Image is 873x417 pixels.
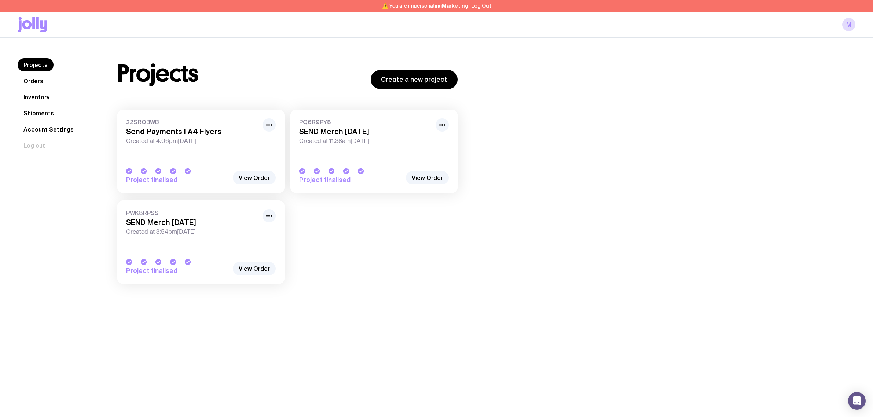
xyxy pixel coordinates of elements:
a: PWK8RPSSSEND Merch [DATE]Created at 3:54pm[DATE]Project finalised [117,200,285,284]
a: Inventory [18,91,55,104]
a: View Order [233,171,276,184]
a: Create a new project [371,70,458,89]
h3: Send Payments | A4 Flyers [126,127,258,136]
span: PWK8RPSS [126,209,258,217]
div: Open Intercom Messenger [848,392,866,410]
span: Created at 3:54pm[DATE] [126,228,258,236]
h3: SEND Merch [DATE] [126,218,258,227]
h3: SEND Merch [DATE] [299,127,431,136]
a: Shipments [18,107,60,120]
span: PQ6R9PY8 [299,118,431,126]
a: Projects [18,58,54,71]
span: 22SROBWB [126,118,258,126]
button: Log out [18,139,51,152]
a: Orders [18,74,49,88]
span: Created at 4:06pm[DATE] [126,137,258,145]
a: M [842,18,855,31]
a: View Order [233,262,276,275]
button: Log Out [471,3,491,9]
span: ⚠️ You are impersonating [382,3,468,9]
a: 22SROBWBSend Payments | A4 FlyersCreated at 4:06pm[DATE]Project finalised [117,110,285,193]
span: Marketing [442,3,468,9]
a: PQ6R9PY8SEND Merch [DATE]Created at 11:38am[DATE]Project finalised [290,110,458,193]
span: Project finalised [126,176,229,184]
a: Account Settings [18,123,80,136]
span: Project finalised [126,266,229,275]
span: Project finalised [299,176,402,184]
h1: Projects [117,62,198,85]
a: View Order [406,171,449,184]
span: Created at 11:38am[DATE] [299,137,431,145]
